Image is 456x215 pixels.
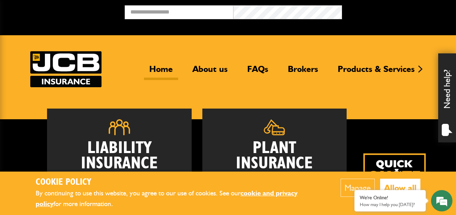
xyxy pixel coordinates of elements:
img: JCB Insurance Services logo [30,51,102,87]
div: We're Online! [360,195,420,201]
a: FAQs [242,64,274,80]
h2: Cookie Policy [36,177,319,188]
h2: Plant Insurance [213,141,336,171]
a: Home [144,64,178,80]
a: JCB Insurance Services [30,51,102,87]
a: Products & Services [332,64,420,80]
button: Broker Login [342,5,451,16]
a: Brokers [283,64,323,80]
a: About us [187,64,233,80]
button: Allow all [380,179,420,197]
h2: Liability Insurance [58,141,181,175]
p: How may I help you today? [360,202,420,207]
button: Manage [341,179,375,197]
div: Need help? [438,53,456,142]
p: By continuing to use this website, you agree to our use of cookies. See our for more information. [36,188,319,210]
